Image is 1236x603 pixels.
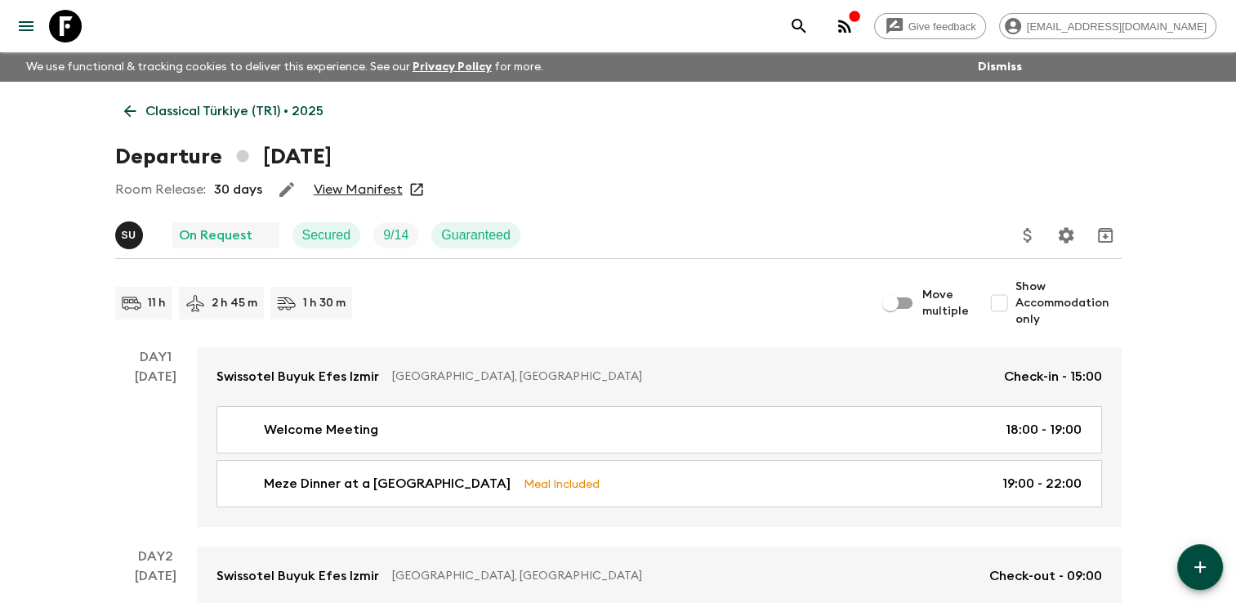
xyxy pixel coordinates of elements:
[1002,474,1082,494] p: 19:00 - 22:00
[122,229,136,242] p: S U
[216,367,379,386] p: Swissotel Buyuk Efes Izmir
[922,287,970,319] span: Move multiple
[441,226,511,245] p: Guaranteed
[214,180,262,199] p: 30 days
[264,420,378,440] p: Welcome Meeting
[783,10,815,42] button: search adventures
[115,95,332,127] a: Classical Türkiye (TR1) • 2025
[989,566,1102,586] p: Check-out - 09:00
[302,226,351,245] p: Secured
[524,475,600,493] p: Meal Included
[115,226,146,239] span: Sefa Uz
[899,20,985,33] span: Give feedback
[20,52,550,82] p: We use functional & tracking cookies to deliver this experience. See our for more.
[115,547,197,566] p: Day 2
[292,222,361,248] div: Secured
[264,474,511,494] p: Meze Dinner at a [GEOGRAPHIC_DATA]
[1011,219,1044,252] button: Update Price, Early Bird Discount and Costs
[115,180,206,199] p: Room Release:
[216,566,379,586] p: Swissotel Buyuk Efes Izmir
[373,222,418,248] div: Trip Fill
[115,221,146,249] button: SU
[1018,20,1216,33] span: [EMAIL_ADDRESS][DOMAIN_NAME]
[216,460,1102,507] a: Meze Dinner at a [GEOGRAPHIC_DATA]Meal Included19:00 - 22:00
[392,368,991,385] p: [GEOGRAPHIC_DATA], [GEOGRAPHIC_DATA]
[1004,367,1102,386] p: Check-in - 15:00
[999,13,1216,39] div: [EMAIL_ADDRESS][DOMAIN_NAME]
[303,295,346,311] p: 1 h 30 m
[1089,219,1122,252] button: Archive (Completed, Cancelled or Unsynced Departures only)
[145,101,324,121] p: Classical Türkiye (TR1) • 2025
[413,61,492,73] a: Privacy Policy
[314,181,403,198] a: View Manifest
[115,141,332,173] h1: Departure [DATE]
[135,367,176,527] div: [DATE]
[1050,219,1082,252] button: Settings
[392,568,976,584] p: [GEOGRAPHIC_DATA], [GEOGRAPHIC_DATA]
[212,295,257,311] p: 2 h 45 m
[974,56,1026,78] button: Dismiss
[115,347,197,367] p: Day 1
[148,295,166,311] p: 11 h
[10,10,42,42] button: menu
[197,347,1122,406] a: Swissotel Buyuk Efes Izmir[GEOGRAPHIC_DATA], [GEOGRAPHIC_DATA]Check-in - 15:00
[874,13,986,39] a: Give feedback
[383,226,408,245] p: 9 / 14
[1015,279,1122,328] span: Show Accommodation only
[179,226,252,245] p: On Request
[216,406,1102,453] a: Welcome Meeting18:00 - 19:00
[1006,420,1082,440] p: 18:00 - 19:00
